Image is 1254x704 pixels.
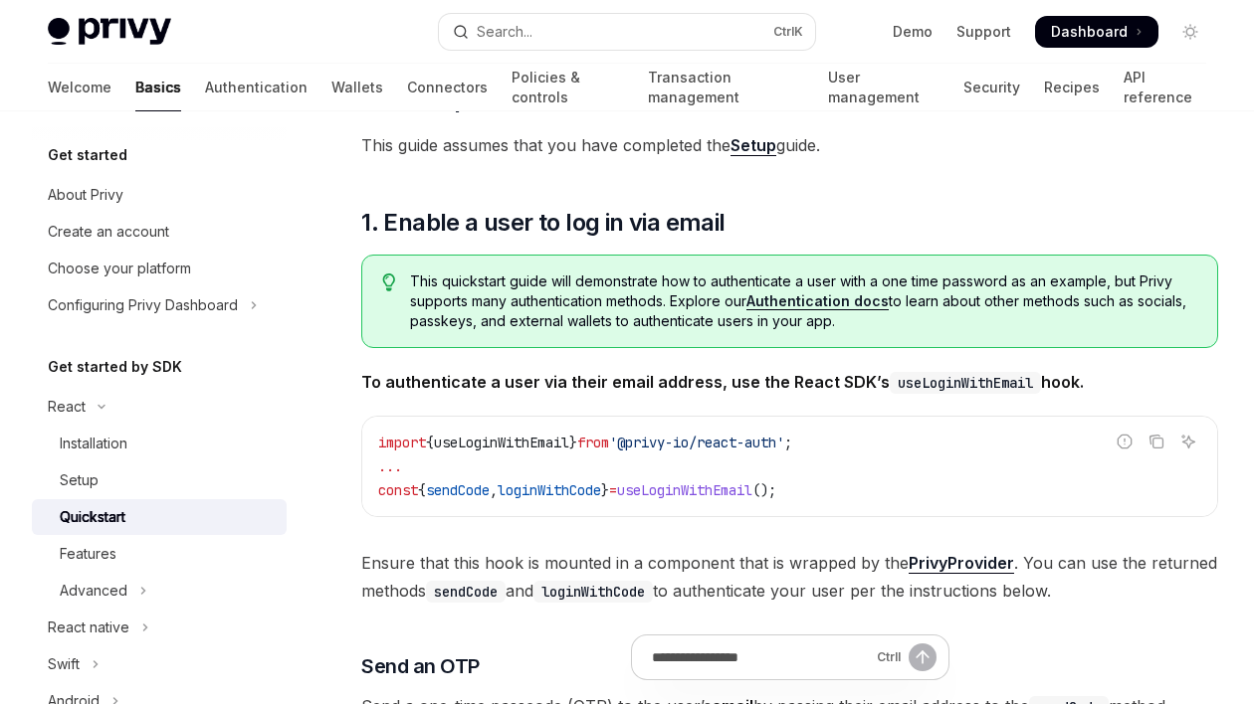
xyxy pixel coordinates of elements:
[32,426,287,461] a: Installation
[60,579,127,603] div: Advanced
[407,64,488,111] a: Connectors
[1174,16,1206,48] button: Toggle dark mode
[135,64,181,111] a: Basics
[909,553,1014,574] a: PrivyProvider
[331,64,383,111] a: Wallets
[48,18,171,46] img: light logo
[773,24,803,40] span: Ctrl K
[1144,429,1169,454] button: Copy the contents from the code block
[378,434,426,451] span: import
[378,457,402,475] span: ...
[382,273,396,291] svg: Tip
[32,251,287,286] a: Choose your platform
[32,646,287,682] button: Toggle Swift section
[752,481,776,499] span: ();
[361,372,1084,392] strong: To authenticate a user via their email address, use the React SDK’s hook.
[426,434,434,451] span: {
[48,395,86,419] div: React
[956,22,1011,42] a: Support
[617,481,752,499] span: useLoginWithEmail
[1051,22,1128,42] span: Dashboard
[378,481,418,499] span: const
[361,131,1218,159] span: This guide assumes that you have completed the guide.
[48,64,111,111] a: Welcome
[361,207,725,239] span: 1. Enable a user to log in via email
[32,177,287,213] a: About Privy
[648,64,804,111] a: Transaction management
[48,183,123,207] div: About Privy
[418,481,426,499] span: {
[890,372,1041,394] code: useLoginWithEmail
[512,64,624,111] a: Policies & controls
[410,271,1197,331] span: This quickstart guide will demonstrate how to authenticate a user with a one time password as an ...
[361,549,1218,605] span: Ensure that this hook is mounted in a component that is wrapped by the . You can use the returned...
[60,468,99,492] div: Setup
[1124,64,1206,111] a: API reference
[569,434,577,451] span: }
[48,652,80,676] div: Swift
[609,481,617,499] span: =
[426,581,506,603] code: sendCode
[490,481,498,499] span: ,
[32,536,287,572] a: Features
[60,542,116,566] div: Features
[963,64,1020,111] a: Security
[32,389,287,425] button: Toggle React section
[434,434,569,451] span: useLoginWithEmail
[1044,64,1100,111] a: Recipes
[477,20,532,44] div: Search...
[746,292,889,310] a: Authentication docs
[893,22,933,42] a: Demo
[48,220,169,244] div: Create an account
[32,499,287,535] a: Quickstart
[601,481,609,499] span: }
[60,505,125,529] div: Quickstart
[1035,16,1158,48] a: Dashboard
[205,64,308,111] a: Authentication
[48,616,129,639] div: React native
[439,14,814,50] button: Open search
[533,581,653,603] code: loginWithCode
[48,143,127,167] h5: Get started
[32,214,287,250] a: Create an account
[32,462,287,498] a: Setup
[60,432,127,455] div: Installation
[32,610,287,645] button: Toggle React native section
[498,481,601,499] span: loginWithCode
[609,434,784,451] span: '@privy-io/react-auth'
[784,434,792,451] span: ;
[48,355,182,379] h5: Get started by SDK
[731,135,776,156] a: Setup
[48,257,191,280] div: Choose your platform
[1175,429,1201,454] button: Ask AI
[1112,429,1138,454] button: Report incorrect code
[426,481,490,499] span: sendCode
[32,287,287,323] button: Toggle Configuring Privy Dashboard section
[909,643,937,671] button: Send message
[828,64,940,111] a: User management
[652,635,869,679] input: Ask a question...
[48,293,238,317] div: Configuring Privy Dashboard
[577,434,609,451] span: from
[32,573,287,609] button: Toggle Advanced section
